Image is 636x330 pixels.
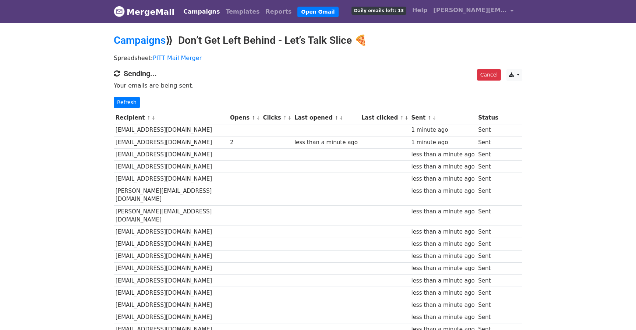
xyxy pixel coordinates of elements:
td: [EMAIL_ADDRESS][DOMAIN_NAME] [114,148,228,160]
div: less than a minute ago [294,138,358,147]
td: Sent [476,205,500,226]
td: [EMAIL_ADDRESS][DOMAIN_NAME] [114,173,228,185]
td: [EMAIL_ADDRESS][DOMAIN_NAME] [114,299,228,311]
td: Sent [476,274,500,287]
td: [EMAIL_ADDRESS][DOMAIN_NAME] [114,311,228,323]
div: less than a minute ago [411,301,474,309]
td: [EMAIL_ADDRESS][DOMAIN_NAME] [114,262,228,274]
td: Sent [476,124,500,136]
a: ↑ [147,115,151,121]
a: Daily emails left: 13 [349,3,409,18]
a: ↓ [404,115,409,121]
div: less than a minute ago [411,313,474,322]
td: Sent [476,299,500,311]
a: ↑ [335,115,339,121]
td: Sent [476,136,500,148]
td: Sent [476,250,500,262]
td: [EMAIL_ADDRESS][DOMAIN_NAME] [114,238,228,250]
th: Status [476,112,500,124]
td: Sent [476,238,500,250]
p: Spreadsheet: [114,54,522,62]
td: [EMAIL_ADDRESS][DOMAIN_NAME] [114,136,228,148]
th: Sent [410,112,477,124]
div: less than a minute ago [411,289,474,297]
a: Cancel [477,69,501,81]
th: Last opened [293,112,360,124]
div: less than a minute ago [411,187,474,195]
div: less than a minute ago [411,252,474,260]
a: PITT Mail Merger [153,54,202,61]
td: Sent [476,160,500,173]
a: Open Gmail [297,7,338,17]
td: Sent [476,148,500,160]
td: Sent [476,262,500,274]
img: MergeMail logo [114,6,125,17]
a: ↓ [339,115,343,121]
td: Sent [476,173,500,185]
div: less than a minute ago [411,175,474,183]
td: [EMAIL_ADDRESS][DOMAIN_NAME] [114,250,228,262]
div: less than a minute ago [411,277,474,285]
a: ↓ [288,115,292,121]
span: [PERSON_NAME][EMAIL_ADDRESS][PERSON_NAME][DOMAIN_NAME] [433,6,507,15]
td: [EMAIL_ADDRESS][DOMAIN_NAME] [114,226,228,238]
h2: ⟫ Don’t Get Left Behind - Let’s Talk Slice 🍕 [114,34,522,47]
a: ↓ [432,115,436,121]
a: MergeMail [114,4,174,19]
a: Templates [223,4,262,19]
td: [PERSON_NAME][EMAIL_ADDRESS][DOMAIN_NAME] [114,205,228,226]
div: 1 minute ago [411,138,474,147]
div: less than a minute ago [411,207,474,216]
a: ↑ [283,115,287,121]
div: 1 minute ago [411,126,474,134]
td: [EMAIL_ADDRESS][DOMAIN_NAME] [114,124,228,136]
a: Campaigns [114,34,166,46]
td: Sent [476,287,500,299]
h4: Sending... [114,69,522,78]
td: [EMAIL_ADDRESS][DOMAIN_NAME] [114,287,228,299]
a: ↑ [400,115,404,121]
th: Last clicked [360,112,410,124]
td: [EMAIL_ADDRESS][DOMAIN_NAME] [114,274,228,287]
a: Reports [263,4,295,19]
span: Daily emails left: 13 [351,7,406,15]
div: less than a minute ago [411,228,474,236]
th: Clicks [261,112,293,124]
td: [PERSON_NAME][EMAIL_ADDRESS][DOMAIN_NAME] [114,185,228,206]
a: ↑ [428,115,432,121]
th: Recipient [114,112,228,124]
div: 2 [230,138,259,147]
td: Sent [476,185,500,206]
a: [PERSON_NAME][EMAIL_ADDRESS][PERSON_NAME][DOMAIN_NAME] [430,3,516,20]
a: Refresh [114,97,140,108]
a: Help [409,3,430,18]
td: Sent [476,311,500,323]
a: ↓ [256,115,260,121]
a: ↓ [151,115,155,121]
div: less than a minute ago [411,150,474,159]
div: less than a minute ago [411,163,474,171]
div: less than a minute ago [411,240,474,248]
td: [EMAIL_ADDRESS][DOMAIN_NAME] [114,160,228,173]
td: Sent [476,226,500,238]
th: Opens [228,112,261,124]
div: less than a minute ago [411,264,474,273]
p: Your emails are being sent. [114,82,522,89]
a: Campaigns [180,4,223,19]
a: ↑ [251,115,255,121]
